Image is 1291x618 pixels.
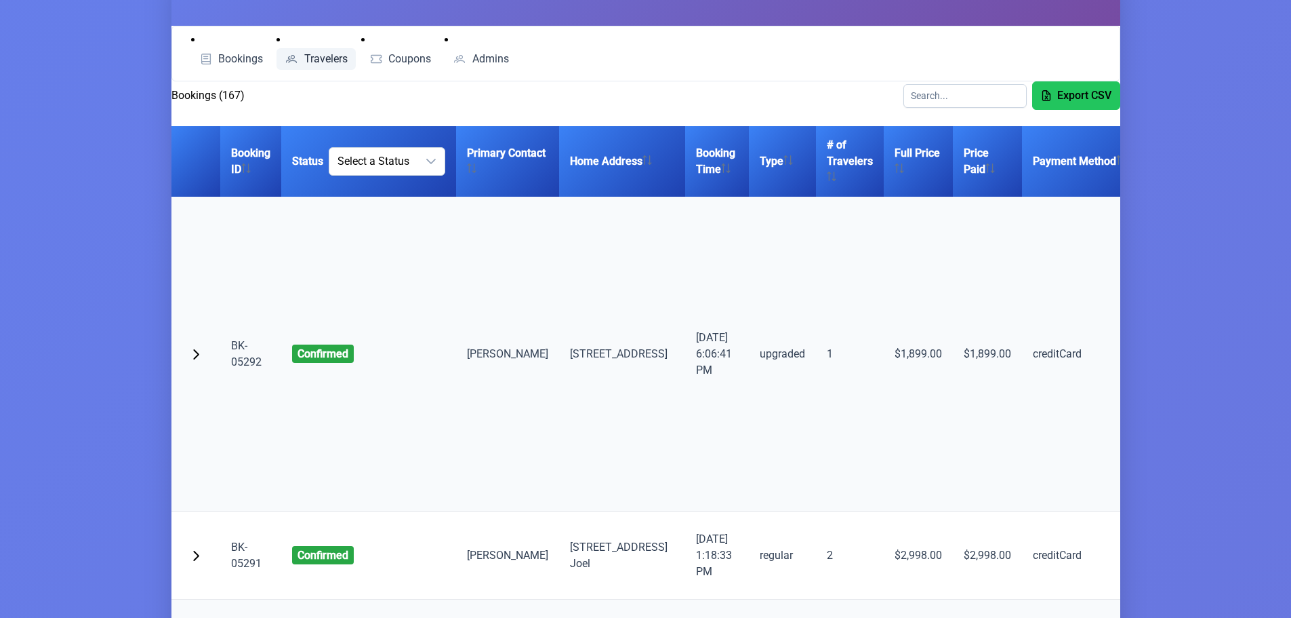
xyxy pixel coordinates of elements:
[903,84,1027,108] input: Search...
[816,197,884,512] td: 1
[276,32,356,70] li: Travelers
[472,54,509,64] span: Admins
[417,148,445,175] div: dropdown trigger
[685,512,749,600] td: [DATE] 1:18:33 PM
[218,54,263,64] span: Bookings
[329,148,417,175] span: Select a Status
[231,339,262,368] a: BK-05292
[816,512,884,600] td: 2
[559,512,685,600] td: [STREET_ADDRESS] Joel
[292,345,354,363] span: confirmed
[884,512,953,600] td: $2,998.00
[292,546,354,564] span: confirmed
[231,541,262,570] a: BK-05291
[749,197,816,512] td: upgraded
[191,48,272,70] a: Bookings
[220,126,281,197] th: Booking ID
[445,32,517,70] li: Admins
[361,48,440,70] a: Coupons
[361,32,440,70] li: Coupons
[953,126,1022,197] th: Price Paid
[171,88,245,104] h2: Bookings (167)
[816,126,884,197] th: # of Travelers
[685,126,749,197] th: Booking Time
[884,126,953,197] th: Full Price
[953,197,1022,512] td: $1,899.00
[191,32,272,70] li: Bookings
[456,197,559,512] td: [PERSON_NAME]
[304,54,348,64] span: Travelers
[388,54,431,64] span: Coupons
[559,197,685,512] td: [STREET_ADDRESS]
[445,48,517,70] a: Admins
[456,126,559,197] th: Primary Contact
[1022,126,1146,197] th: Payment Method
[1057,88,1111,104] span: Export CSV
[749,126,816,197] th: Type
[884,197,953,512] td: $1,899.00
[749,512,816,600] td: regular
[1032,81,1120,110] button: Export CSV
[685,197,749,512] td: [DATE] 6:06:41 PM
[292,147,445,176] div: Status
[1022,197,1146,512] td: creditCard
[456,512,559,600] td: [PERSON_NAME]
[1022,512,1146,600] td: creditCard
[953,512,1022,600] td: $2,998.00
[276,48,356,70] a: Travelers
[559,126,685,197] th: Home Address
